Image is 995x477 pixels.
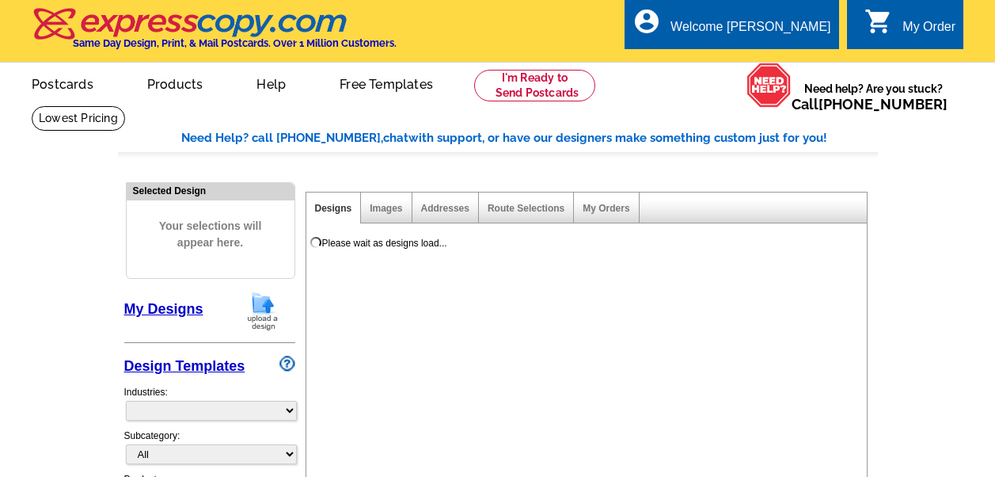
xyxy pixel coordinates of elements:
[792,81,955,113] span: Need help? Are you stuck?
[32,19,397,49] a: Same Day Design, Print, & Mail Postcards. Over 1 Million Customers.
[124,301,203,317] a: My Designs
[864,17,955,37] a: shopping_cart My Order
[421,203,469,214] a: Addresses
[181,129,878,147] div: Need Help? call [PHONE_NUMBER], with support, or have our designers make something custom just fo...
[279,356,295,372] img: design-wizard-help-icon.png
[122,64,229,101] a: Products
[818,96,948,113] a: [PHONE_NUMBER]
[792,96,948,113] span: Call
[902,20,955,42] div: My Order
[632,7,661,36] i: account_circle
[746,63,792,107] img: help
[583,203,629,214] a: My Orders
[670,20,830,42] div: Welcome [PERSON_NAME]
[124,377,295,429] div: Industries:
[322,236,447,250] div: Please wait as designs load...
[370,203,402,214] a: Images
[315,203,352,214] a: Designs
[231,64,311,101] a: Help
[383,131,408,145] span: chat
[314,64,458,101] a: Free Templates
[864,7,893,36] i: shopping_cart
[127,183,294,198] div: Selected Design
[310,236,322,249] img: loading...
[124,358,245,374] a: Design Templates
[242,291,283,331] img: upload-design
[124,429,295,472] div: Subcategory:
[488,203,564,214] a: Route Selections
[73,37,397,49] h4: Same Day Design, Print, & Mail Postcards. Over 1 Million Customers.
[139,202,283,267] span: Your selections will appear here.
[6,64,119,101] a: Postcards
